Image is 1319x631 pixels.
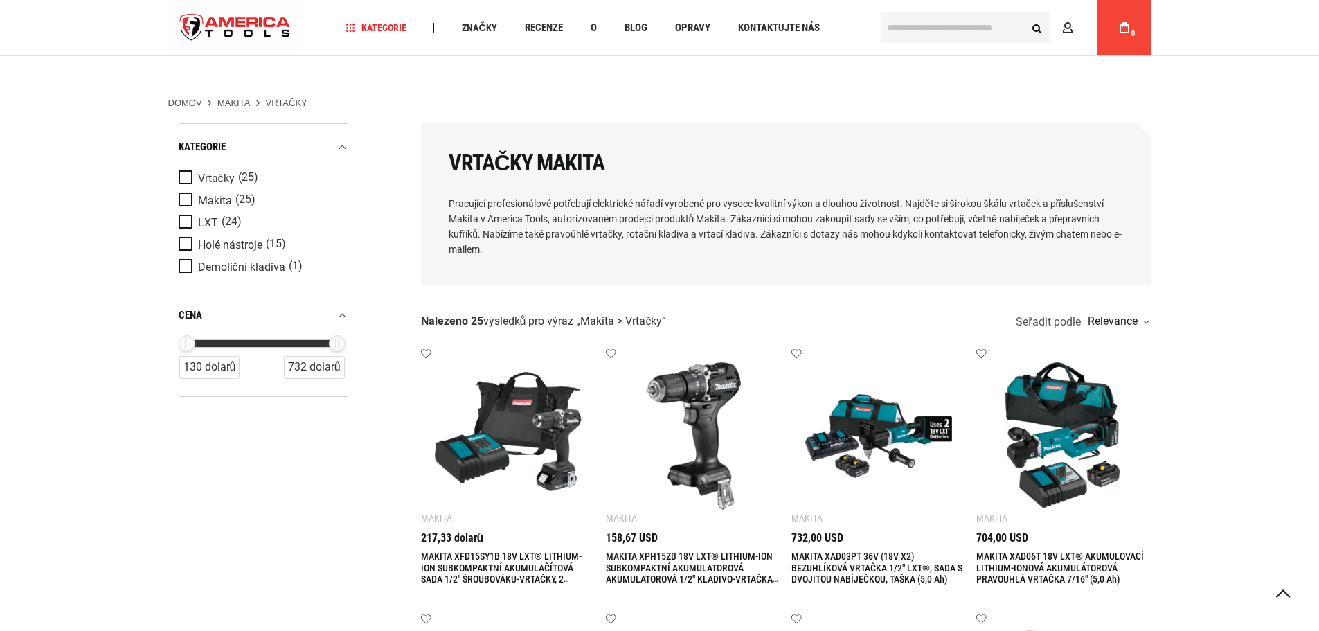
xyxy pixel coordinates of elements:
[738,21,820,34] font: Kontaktujte nás
[421,531,484,544] font: 217,33 dolarů
[805,362,953,510] img: MAKITA XAD03PT 36V (18V x2) LXT® BEZUHLÍKOVÝ 1/2
[217,97,250,109] a: Makita
[1024,15,1050,41] button: Vyhledávání
[238,171,258,184] font: (25)
[732,19,826,37] a: Kontaktujte nás
[620,362,767,510] img: MAKITA XPH15ZB 18V LXT® LITHIUM-ION SUBKOMPAKTNÍ AKUMULATOROVÝ 1/2
[421,513,452,524] font: Makita
[198,260,285,274] font: Demoliční kladiva
[976,551,1144,585] a: MAKITA XAD06T 18V LXT® AKUMULOVACÍ LITHIUM-IONOVÁ AKUMULÁTOROVÁ PRAVOUHLÁ VRTAČKA 7/16" (5,0 Ah)
[591,21,597,34] font: O
[421,551,595,609] a: MAKITA XFD15SY1B 18V LXT® LITHIUM-ION SUBKOMPAKTNÍ AKUMULAČÍTOVÁ SADA 1/2" ŠROUBOVÁKU-VRTAČKY, 2 ...
[179,309,202,321] font: cena
[976,513,1007,524] font: Makita
[525,21,563,34] font: Recenze
[168,2,303,54] img: Americké nástroje
[584,19,603,37] a: O
[179,215,345,230] a: LXT (24)
[179,141,226,153] font: kategorie
[217,98,250,108] font: Makita
[168,2,303,54] a: logo obchodu
[618,19,654,37] a: Blog
[179,259,345,274] a: Demoliční kladiva (1)
[449,198,1122,255] font: Pracující profesionálové potřebují elektrické nářadí vyrobené pro vysoce kvalitní výkon a dlouhou...
[421,314,483,328] font: Nalezeno 25
[435,362,582,510] img: MAKITA XFD15SY1B 18V LXT® LITHIUM-ION SUBKOMPAKTNÍ AKUMULATOROVÝ 1/2
[289,260,303,273] font: (1)
[449,150,605,176] font: Vrtačky Makita
[179,170,345,186] a: Vrtačky (25)
[1088,314,1138,328] font: Relevance
[791,513,823,524] font: Makita
[183,360,236,373] font: 130 dolarů
[288,360,341,373] font: 732 dolarů
[606,531,658,544] font: 158,67 USD
[519,19,569,37] a: Recenze
[266,98,307,108] font: Vrtačky
[662,314,666,328] font: “
[483,314,581,328] font: výsledků pro výraz „
[198,216,218,229] font: LXT
[580,314,662,328] font: Makita > Vrtačky
[179,193,345,208] a: Makita (25)
[361,22,406,33] font: Kategorie
[791,531,843,544] font: 732,00 USD
[339,19,413,37] a: Kategorie
[606,551,778,597] font: MAKITA XPH15ZB 18V LXT® LITHIUM-ION SUBKOMPAKTNÍ AKUMULATOROVÁ AKUMULATOROVÁ 1/2" KLADIVO-VRTAČKA...
[266,238,286,251] font: (15)
[669,19,717,37] a: Opravy
[990,362,1138,510] img: MAKITA XAD06T 18V LXT® LITHIUM-ION AKUMULOVACÍ ŠROUBOVKA 7/16
[222,215,242,229] font: (24)
[179,123,348,397] div: Filtry produktů
[179,237,345,252] a: Holé nástroje (15)
[606,551,773,597] a: MAKITA XPH15ZB 18V LXT® LITHIUM-ION SUBKOMPAKTNÍ AKUMULATOROVÁ AKUMULATOROVÁ 1/2" KLADIVO-VRTAČKA...
[198,172,235,185] font: Vrtačky
[675,21,710,34] font: Opravy
[168,98,202,108] font: Domov
[235,193,255,206] font: (25)
[1078,22,1102,33] font: Účet
[625,21,647,34] font: Blog
[198,194,232,207] font: Makita
[1016,315,1080,328] font: Seřadit podle
[606,513,637,524] font: Makita
[791,551,962,585] a: MAKITA XAD03PT 36V (18V X2) BEZUHLÍKOVÁ VRTAČKA 1/2" LXT®, SADA S DVOJITOU NABÍJEČKOU, TAŠKA (5,0...
[168,97,202,109] a: Domov
[198,238,262,251] font: Holé nástroje
[456,19,503,37] a: Značky
[976,531,1028,544] font: 704,00 USD
[1131,30,1136,37] font: 0
[462,22,496,33] font: Značky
